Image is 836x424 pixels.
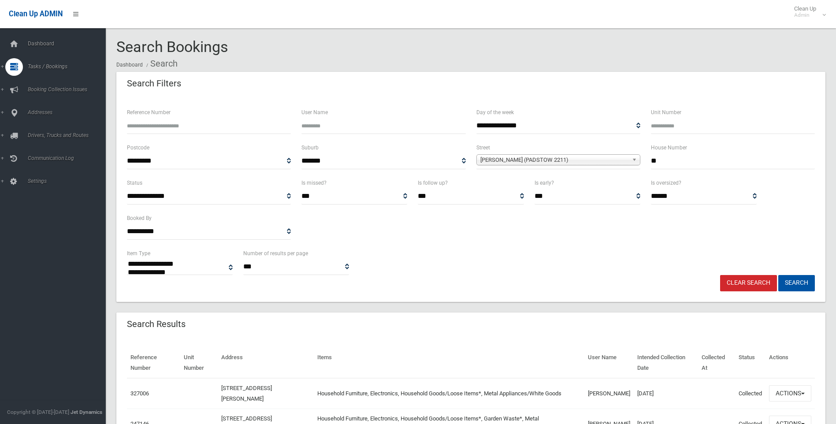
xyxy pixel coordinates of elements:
label: Street [476,143,490,152]
span: Booking Collection Issues [25,86,112,93]
span: Settings [25,178,112,184]
th: Intended Collection Date [634,348,699,378]
label: Postcode [127,143,149,152]
span: Tasks / Bookings [25,63,112,70]
span: Search Bookings [116,38,228,56]
label: Status [127,178,142,188]
label: Is follow up? [418,178,448,188]
span: Drivers, Trucks and Routes [25,132,112,138]
th: Reference Number [127,348,180,378]
label: Is oversized? [651,178,681,188]
span: Communication Log [25,155,112,161]
label: Suburb [301,143,319,152]
header: Search Results [116,316,196,333]
li: Search [144,56,178,72]
span: Clean Up [790,5,825,19]
td: Household Furniture, Electronics, Household Goods/Loose Items*, Metal Appliances/White Goods [314,378,584,409]
label: Unit Number [651,108,681,117]
label: Booked By [127,213,152,223]
th: Status [735,348,765,378]
label: Number of results per page [243,249,308,258]
td: [PERSON_NAME] [584,378,634,409]
button: Search [778,275,815,291]
th: Unit Number [180,348,218,378]
th: Actions [765,348,815,378]
label: Day of the week [476,108,514,117]
a: 327006 [130,390,149,397]
strong: Jet Dynamics [71,409,102,415]
span: Clean Up ADMIN [9,10,63,18]
a: Dashboard [116,62,143,68]
th: Address [218,348,314,378]
header: Search Filters [116,75,192,92]
label: Is missed? [301,178,327,188]
a: Clear Search [720,275,777,291]
th: User Name [584,348,634,378]
label: Is early? [535,178,554,188]
span: [PERSON_NAME] (PADSTOW 2211) [480,155,628,165]
label: House Number [651,143,687,152]
span: Addresses [25,109,112,115]
td: Collected [735,378,765,409]
a: [STREET_ADDRESS][PERSON_NAME] [221,385,272,402]
label: User Name [301,108,328,117]
th: Items [314,348,584,378]
label: Item Type [127,249,150,258]
small: Admin [794,12,816,19]
span: Dashboard [25,41,112,47]
label: Reference Number [127,108,171,117]
th: Collected At [698,348,735,378]
td: [DATE] [634,378,699,409]
button: Actions [769,385,811,402]
span: Copyright © [DATE]-[DATE] [7,409,69,415]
